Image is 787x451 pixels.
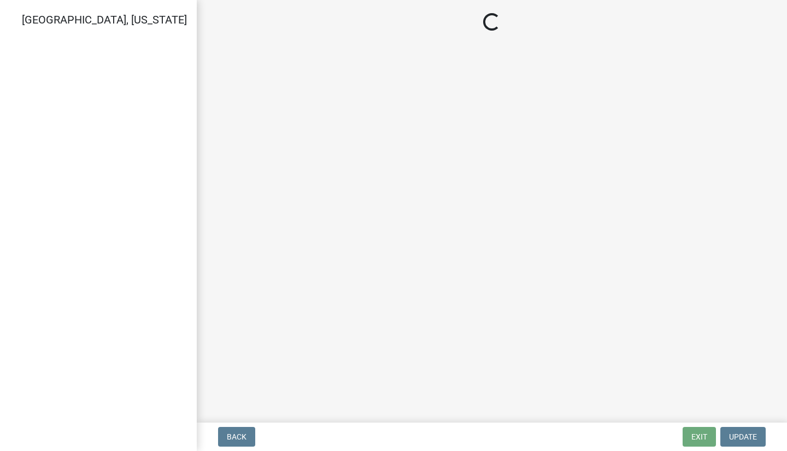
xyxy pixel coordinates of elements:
[729,432,757,441] span: Update
[683,427,716,447] button: Exit
[22,13,187,26] span: [GEOGRAPHIC_DATA], [US_STATE]
[720,427,766,447] button: Update
[218,427,255,447] button: Back
[227,432,246,441] span: Back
